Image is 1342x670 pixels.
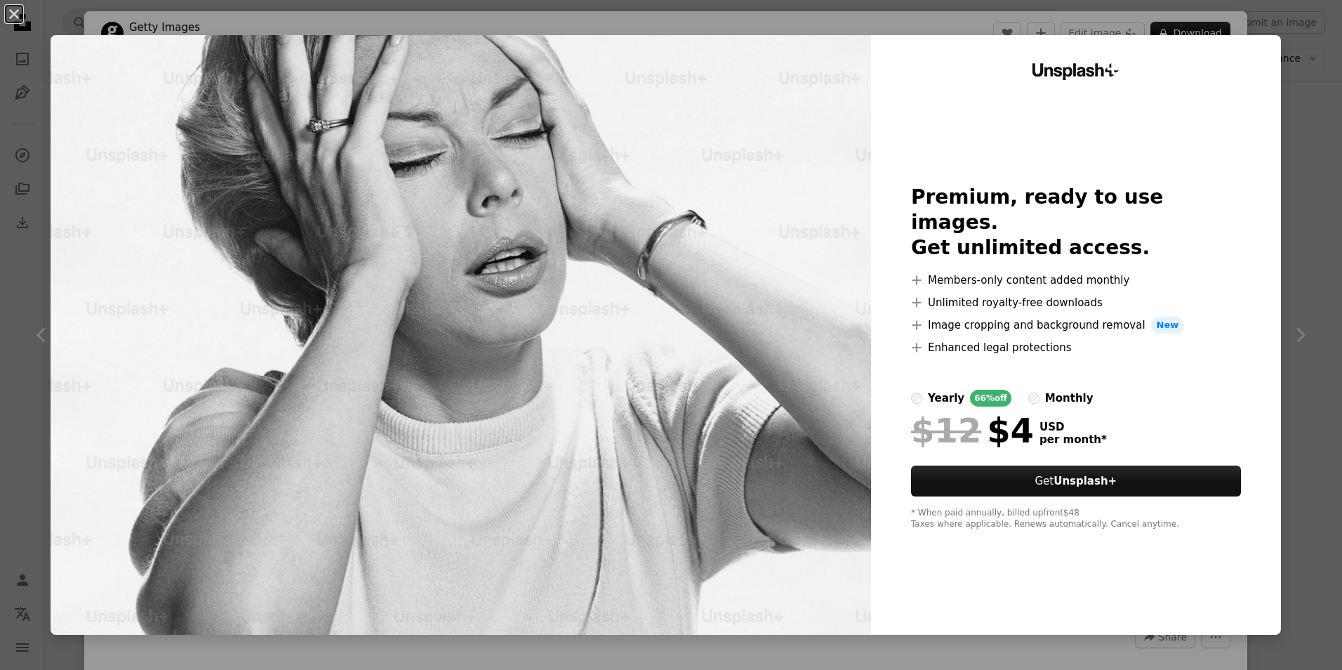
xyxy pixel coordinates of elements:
[911,466,1241,497] button: GetUnsplash+
[911,185,1241,261] h2: Premium, ready to use images. Get unlimited access.
[911,317,1241,334] li: Image cropping and background removal
[1054,475,1117,487] strong: Unsplash+
[911,294,1241,311] li: Unlimited royalty-free downloads
[1039,421,1107,433] span: USD
[928,390,964,407] div: yearly
[1039,433,1107,446] span: per month *
[1151,317,1185,334] span: New
[1028,393,1039,404] input: monthly
[911,412,1034,449] div: $4
[911,412,981,449] span: $12
[911,393,922,404] input: yearly66%off
[970,390,1011,407] div: 66% off
[911,272,1241,289] li: Members-only content added monthly
[911,339,1241,356] li: Enhanced legal protections
[1045,390,1094,407] div: monthly
[911,508,1241,530] div: * When paid annually, billed upfront $48 Taxes where applicable. Renews automatically. Cancel any...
